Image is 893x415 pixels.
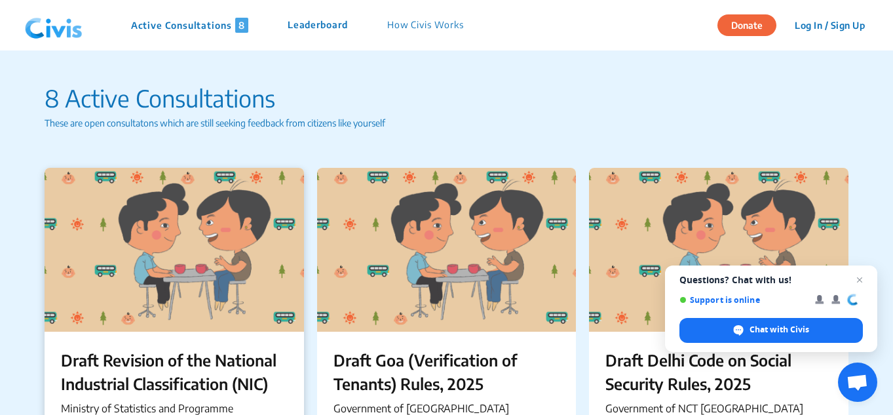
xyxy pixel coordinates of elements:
[717,18,786,31] a: Donate
[717,14,776,36] button: Donate
[679,275,863,285] span: Questions? Chat with us!
[387,18,464,33] p: How Civis Works
[750,324,809,336] span: Chat with Civis
[61,348,288,395] p: Draft Revision of the National Industrial Classification (NIC)
[605,348,832,395] p: Draft Delhi Code on Social Security Rules, 2025
[838,363,877,402] div: Open chat
[45,116,848,130] p: These are open consultatons which are still seeking feedback from citizens like yourself
[235,18,248,33] span: 8
[20,6,88,45] img: navlogo.png
[333,348,560,395] p: Draft Goa (Verification of Tenants) Rules, 2025
[786,15,873,35] button: Log In / Sign Up
[288,18,348,33] p: Leaderboard
[131,18,248,33] p: Active Consultations
[45,81,848,116] p: 8 Active Consultations
[679,318,863,343] div: Chat with Civis
[852,272,867,288] span: Close chat
[679,295,806,305] span: Support is online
